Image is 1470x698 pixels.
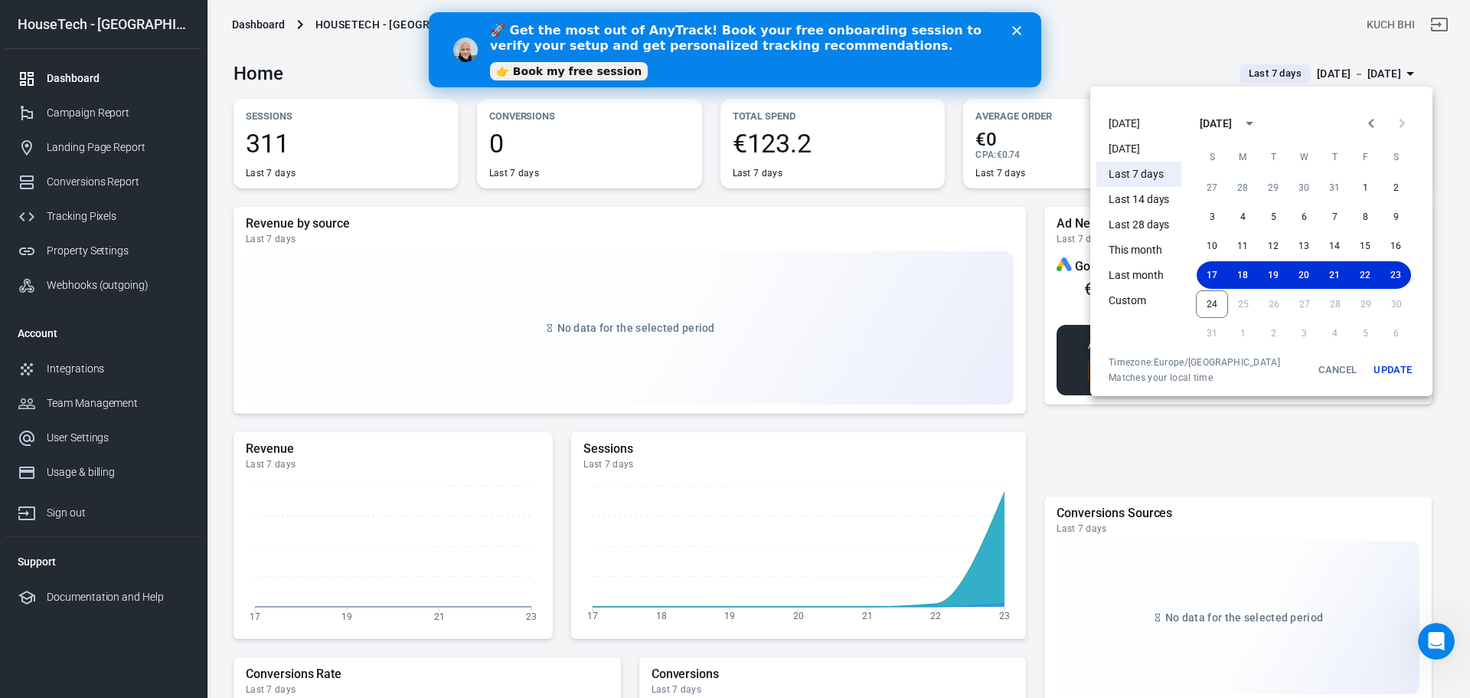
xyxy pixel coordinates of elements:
button: 13 [1289,232,1319,260]
button: calendar view is open, switch to year view [1236,110,1263,136]
button: 1 [1350,174,1380,202]
button: 14 [1319,232,1350,260]
button: 30 [1289,174,1319,202]
span: Sunday [1198,142,1226,172]
iframe: Intercom live chat [1418,623,1455,660]
li: [DATE] [1096,136,1181,162]
button: 18 [1227,261,1258,289]
button: 23 [1380,261,1411,289]
button: 2 [1380,174,1411,202]
div: [DATE] [1200,116,1232,132]
button: 10 [1197,232,1227,260]
span: Monday [1229,142,1256,172]
button: 28 [1227,174,1258,202]
li: Last 28 days [1096,212,1181,238]
button: Previous month [1356,108,1387,139]
iframe: Intercom live chat banner [429,12,1041,87]
span: Tuesday [1259,142,1287,172]
button: 24 [1196,290,1228,318]
button: 16 [1380,232,1411,260]
button: 8 [1350,203,1380,231]
button: 21 [1319,261,1350,289]
button: 17 [1197,261,1227,289]
button: 6 [1289,203,1319,231]
li: [DATE] [1096,111,1181,136]
button: Update [1368,356,1417,384]
button: 9 [1380,203,1411,231]
button: 15 [1350,232,1380,260]
span: Friday [1351,142,1379,172]
button: 29 [1258,174,1289,202]
span: Matches your local time [1109,372,1280,384]
button: 22 [1350,261,1380,289]
button: 11 [1227,232,1258,260]
button: 27 [1197,174,1227,202]
li: Last month [1096,263,1181,288]
button: 5 [1258,203,1289,231]
div: Close [583,14,599,23]
li: This month [1096,238,1181,263]
button: 12 [1258,232,1289,260]
button: 7 [1319,203,1350,231]
li: Custom [1096,288,1181,313]
button: 31 [1319,174,1350,202]
button: 19 [1258,261,1289,289]
button: 4 [1227,203,1258,231]
span: Saturday [1382,142,1410,172]
span: Wednesday [1290,142,1318,172]
button: Cancel [1313,356,1362,384]
li: Last 14 days [1096,187,1181,212]
li: Last 7 days [1096,162,1181,187]
span: Thursday [1321,142,1348,172]
div: Timezone: Europe/[GEOGRAPHIC_DATA] [1109,356,1280,369]
button: 20 [1289,261,1319,289]
button: 3 [1197,203,1227,231]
